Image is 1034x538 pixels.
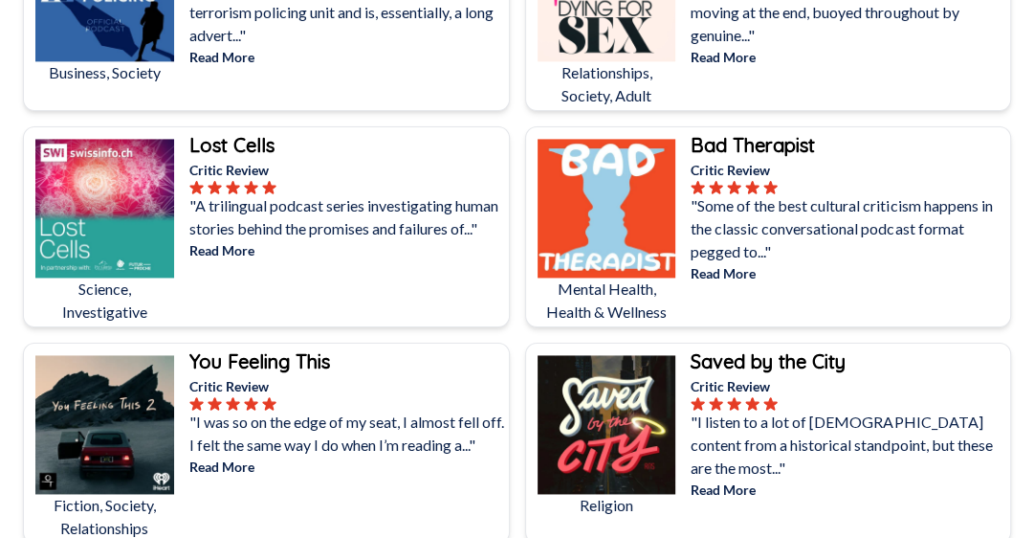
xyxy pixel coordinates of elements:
p: Read More [691,263,1006,283]
p: "I listen to a lot of [DEMOGRAPHIC_DATA] content from a historical standpoint, but these are the ... [691,411,1006,480]
p: Read More [189,47,505,67]
p: Critic Review [189,376,505,396]
p: "Some of the best cultural criticism happens in the classic conversational podcast format pegged ... [691,194,1006,263]
p: Read More [189,457,505,477]
a: Lost CellsScience, InvestigativeLost CellsCritic Review"A trilingual podcast series investigating... [23,126,510,327]
p: Mental Health, Health & Wellness [538,278,676,324]
p: Critic Review [691,376,1006,396]
p: Read More [691,480,1006,500]
b: Bad Therapist [691,133,815,157]
p: Science, Investigative [35,278,174,324]
img: Saved by the City [538,355,676,494]
b: Lost Cells [189,133,275,157]
b: You Feeling This [189,349,330,373]
a: Bad TherapistMental Health, Health & WellnessBad TherapistCritic Review"Some of the best cultural... [525,126,1012,327]
p: "I was so on the edge of my seat, I almost fell off. I felt the same way I do when I’m reading a..." [189,411,505,457]
p: Relationships, Society, Adult [538,61,676,107]
p: "A trilingual podcast series investigating human stories behind the promises and failures of..." [189,194,505,240]
p: Religion [538,494,676,517]
p: Critic Review [691,160,1006,180]
img: Lost Cells [35,139,174,278]
p: Critic Review [189,160,505,180]
p: Read More [691,47,1006,67]
img: You Feeling This [35,355,174,494]
p: Read More [189,240,505,260]
img: Bad Therapist [538,139,676,278]
p: Business, Society [35,61,174,84]
b: Saved by the City [691,349,846,373]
